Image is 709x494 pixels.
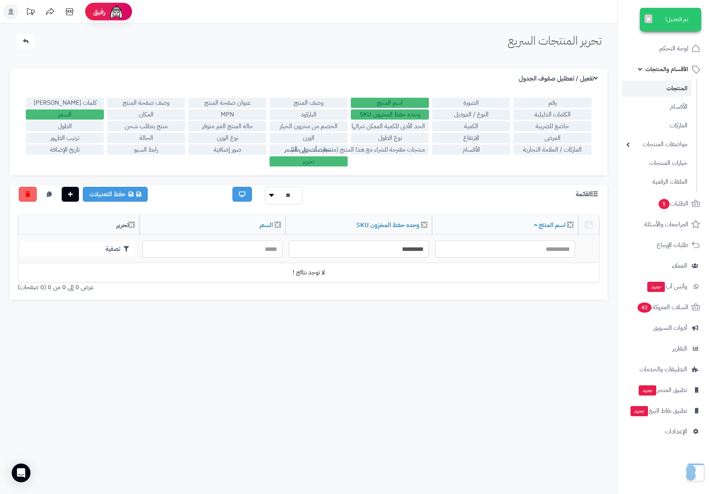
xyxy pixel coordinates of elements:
label: حالة المنتج الغير متوفر [188,121,266,131]
span: السلات المتروكة [637,302,688,313]
span: جديد [647,282,665,292]
a: المراجعات والأسئلة [622,215,704,234]
label: عنوان صفحة المنتج [188,98,266,108]
h1: تحرير المنتجات السريع [508,34,602,47]
label: ترتيب الظهور [26,133,104,143]
label: وصف صفحة المنتج [107,98,185,108]
h3: القائمة [576,191,600,198]
label: منتج يتطلب شحن [107,121,185,131]
label: الحالة [107,133,185,143]
label: الطول [26,121,104,131]
div: Open Intercom Messenger [12,464,30,482]
span: الأقسام والمنتجات [645,64,688,75]
label: رابط السيو [107,145,185,155]
span: رفيق [93,7,105,16]
label: تحرير [270,156,348,166]
div: عرض 0 إلى 0 من 0 (0 صفحات) [12,283,309,292]
a: تطبيق نقاط البيعجديد [622,401,704,420]
a: الطلبات1 [622,194,704,213]
label: كلمات [PERSON_NAME] [26,98,104,108]
div: تم التعديل! [640,8,701,31]
label: تخفيضات على السعر [270,145,348,155]
a: الإعدادات [622,422,704,441]
label: الماركات / العلامة التجارية [513,145,591,155]
span: 42 [638,302,652,313]
a: وحده حفظ المخزون SKU [356,220,420,230]
span: طلبات الإرجاع [657,240,688,251]
span: جديد [639,385,656,396]
span: تطبيق المتجر [638,385,687,396]
span: الإعدادات [665,426,687,437]
span: تطبيق نقاط البيع [630,405,687,416]
a: المنتجات [622,81,691,97]
label: نوع الوزن [188,133,266,143]
a: التطبيقات والخدمات [622,360,704,379]
label: الخصم من مخزون الخيار [270,121,348,131]
a: مواصفات المنتجات [622,136,691,153]
a: التقارير [622,339,704,358]
label: نوع الطول [351,133,429,143]
a: السلات المتروكة42 [622,298,704,317]
h3: تفعيل / تعطليل صفوف الجدول [519,75,600,82]
label: العرض [513,133,591,143]
a: اسم المنتج [534,220,566,230]
span: وآتس آب [646,281,687,292]
label: الصورة [432,98,510,108]
label: خاضع للضريبة [513,121,591,131]
button: تصفية [20,242,135,256]
label: وصف المنتج [270,98,348,108]
label: صور إضافية [188,145,266,155]
label: الكلمات الدليلية [513,109,591,120]
label: تاريخ الإضافة [26,145,104,155]
a: طلبات الإرجاع [622,236,704,254]
a: الملفات الرقمية [622,174,691,190]
label: النوع / الموديل [432,109,510,120]
span: أدوات التسويق [653,322,687,333]
a: الأقسام [622,98,691,115]
span: الطلبات [658,198,688,209]
label: الأقسام [432,145,510,155]
span: جديد [630,406,648,416]
span: 1 [659,199,670,209]
span: التطبيقات والخدمات [639,364,687,375]
label: MPN [188,109,266,120]
label: السعر [26,109,104,120]
label: الكمية [432,121,510,131]
span: التقارير [672,343,687,354]
th: تحرير [18,215,139,235]
img: ai-face.png [109,4,124,20]
a: تطبيق المتجرجديد [622,381,704,399]
a: العملاء [622,256,704,275]
a: خيارات المنتجات [622,155,691,172]
label: الباركود [270,109,348,120]
label: الوزن [270,133,348,143]
label: المكان [107,109,185,120]
label: منتجات مقترحة للشراء مع هذا المنتج (منتجات تُشترى معًا) [351,145,429,155]
a: السعر [259,220,273,230]
a: أدوات التسويق [622,319,704,337]
span: لوحة التحكم [659,43,688,54]
span: العملاء [672,260,687,271]
label: الارتفاع [432,133,510,143]
label: وحده حفظ المخزون SKU [351,109,429,120]
td: لا توجد نتائج ! [18,263,599,282]
a: حفظ التعديلات [83,187,148,202]
a: الماركات [622,117,691,134]
label: الحد الأدنى للكمية الممكن شرائها [351,121,429,131]
button: × [645,14,652,23]
span: المراجعات والأسئلة [644,219,688,230]
a: لوحة التحكم [622,39,704,58]
a: تحديثات المنصة [21,4,40,21]
label: رقم [513,98,591,108]
label: اسم المنتج [351,98,429,108]
a: وآتس آبجديد [622,277,704,296]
